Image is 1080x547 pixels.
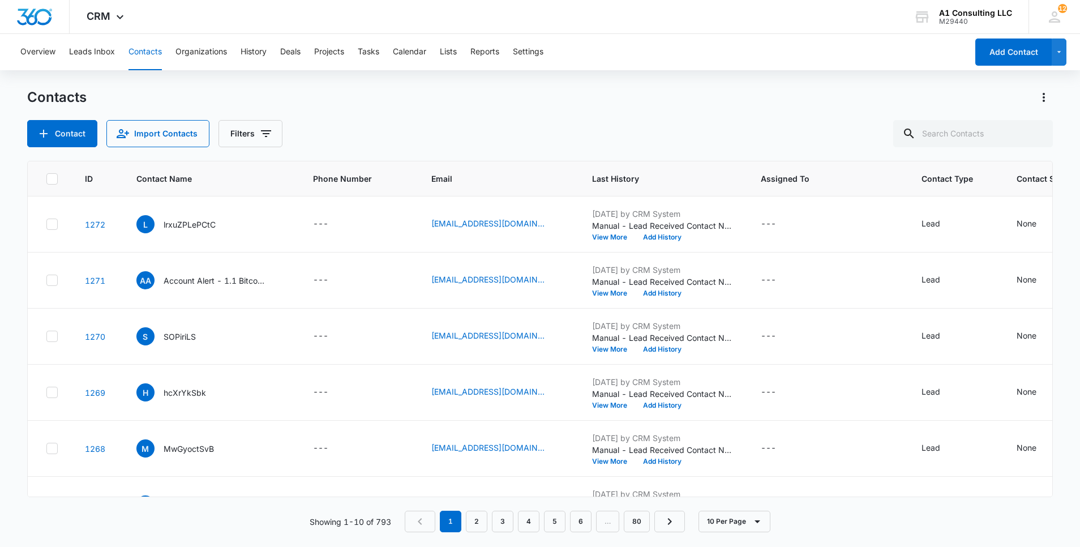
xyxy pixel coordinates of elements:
[1035,88,1053,106] button: Actions
[922,273,940,285] div: Lead
[85,332,105,341] a: Navigate to contact details page for SOPiriLS
[922,442,940,454] div: Lead
[431,273,565,287] div: Email - bush1508@phanmembanhang24h.com - Select to Edit Field
[313,330,328,343] div: ---
[136,495,155,514] span: j
[635,234,689,241] button: Add History
[136,215,236,233] div: Contact Name - lrxuZPLePCtC - Select to Edit Field
[922,330,961,343] div: Contact Type - Lead - Select to Edit Field
[136,383,226,401] div: Contact Name - hcXrYkSbk - Select to Edit Field
[1017,386,1036,398] div: None
[939,18,1012,25] div: account id
[164,331,196,343] p: SOPiriLS
[313,386,328,399] div: ---
[313,217,349,231] div: Phone Number - - Select to Edit Field
[922,217,940,229] div: Lead
[592,376,734,388] p: [DATE] by CRM System
[761,217,776,231] div: ---
[136,173,269,185] span: Contact Name
[1017,442,1036,454] div: None
[431,330,565,343] div: Email - nehogoci945@gmail.com - Select to Edit Field
[164,219,216,230] p: lrxuZPLePCtC
[393,34,426,70] button: Calendar
[431,173,548,185] span: Email
[492,511,513,532] a: Page 3
[518,511,539,532] a: Page 4
[592,234,635,241] button: View More
[761,273,776,287] div: ---
[164,387,206,399] p: hcXrYkSbk
[313,386,349,399] div: Phone Number - - Select to Edit Field
[922,442,961,455] div: Contact Type - Lead - Select to Edit Field
[975,39,1052,66] button: Add Contact
[1017,217,1057,231] div: Contact Status - None - Select to Edit Field
[592,220,734,232] p: Manual - Lead Received Contact Name: lrxuZPLePCtC Email: [EMAIL_ADDRESS][DOMAIN_NAME] Lead Source...
[592,444,734,456] p: Manual - Lead Received Contact Name: MwGyoctSvB Email: [EMAIL_ADDRESS][DOMAIN_NAME] Lead Source: ...
[761,217,796,231] div: Assigned To - - Select to Edit Field
[313,173,404,185] span: Phone Number
[405,511,685,532] nav: Pagination
[592,346,635,353] button: View More
[20,34,55,70] button: Overview
[280,34,301,70] button: Deals
[1017,217,1036,229] div: None
[431,442,565,455] div: Email - ihumuzucar85@gmail.com - Select to Edit Field
[1058,4,1067,13] span: 12
[592,264,734,276] p: [DATE] by CRM System
[761,273,796,287] div: Assigned To - - Select to Edit Field
[431,386,565,399] div: Email - bisoqarufoli94@gmail.com - Select to Edit Field
[164,443,214,455] p: MwGyoctSvB
[592,388,734,400] p: Manual - Lead Received Contact Name: hcXrYkSbk Email: [EMAIL_ADDRESS][DOMAIN_NAME] Lead Source: W...
[592,488,734,500] p: [DATE] by CRM System
[635,346,689,353] button: Add History
[313,442,328,455] div: ---
[218,120,282,147] button: Filters
[761,173,878,185] span: Assigned To
[136,495,230,514] div: Contact Name - jwsvydLGUk - Select to Edit Field
[466,511,487,532] a: Page 2
[513,34,543,70] button: Settings
[431,386,545,398] a: [EMAIL_ADDRESS][DOMAIN_NAME]
[592,276,734,288] p: Manual - Lead Received Contact Name: Alert - 1.1 Bitcoin pending. Secure transfer =&amp;gt; https...
[431,330,545,341] a: [EMAIL_ADDRESS][DOMAIN_NAME]
[87,10,110,22] span: CRM
[85,173,93,185] span: ID
[922,330,940,341] div: Lead
[136,271,286,289] div: Contact Name - Account Alert - 1.1 Bitcoin pending. Secure transfer => https//graph.org/Get-your-...
[544,511,565,532] a: Page 5
[922,386,961,399] div: Contact Type - Lead - Select to Edit Field
[136,327,216,345] div: Contact Name - SOPiriLS - Select to Edit Field
[1017,273,1057,287] div: Contact Status - None - Select to Edit Field
[314,34,344,70] button: Projects
[939,8,1012,18] div: account name
[1017,330,1036,341] div: None
[570,511,592,532] a: Page 6
[592,402,635,409] button: View More
[893,120,1053,147] input: Search Contacts
[592,320,734,332] p: [DATE] by CRM System
[85,220,105,229] a: Navigate to contact details page for lrxuZPLePCtC
[635,290,689,297] button: Add History
[85,388,105,398] a: Navigate to contact details page for hcXrYkSbk
[1017,330,1057,343] div: Contact Status - None - Select to Edit Field
[1017,173,1074,185] span: Contact Status
[431,442,545,454] a: [EMAIL_ADDRESS][DOMAIN_NAME]
[624,511,650,532] a: Page 80
[106,120,209,147] button: Import Contacts
[922,273,961,287] div: Contact Type - Lead - Select to Edit Field
[1017,442,1057,455] div: Contact Status - None - Select to Edit Field
[313,217,328,231] div: ---
[136,383,155,401] span: h
[313,330,349,343] div: Phone Number - - Select to Edit Field
[440,34,457,70] button: Lists
[1058,4,1067,13] div: notifications count
[85,276,105,285] a: Navigate to contact details page for Account Alert - 1.1 Bitcoin pending. Secure transfer => http...
[922,217,961,231] div: Contact Type - Lead - Select to Edit Field
[761,330,796,343] div: Assigned To - - Select to Edit Field
[592,173,717,185] span: Last History
[654,511,685,532] a: Next Page
[136,215,155,233] span: l
[27,89,87,106] h1: Contacts
[440,511,461,532] em: 1
[358,34,379,70] button: Tasks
